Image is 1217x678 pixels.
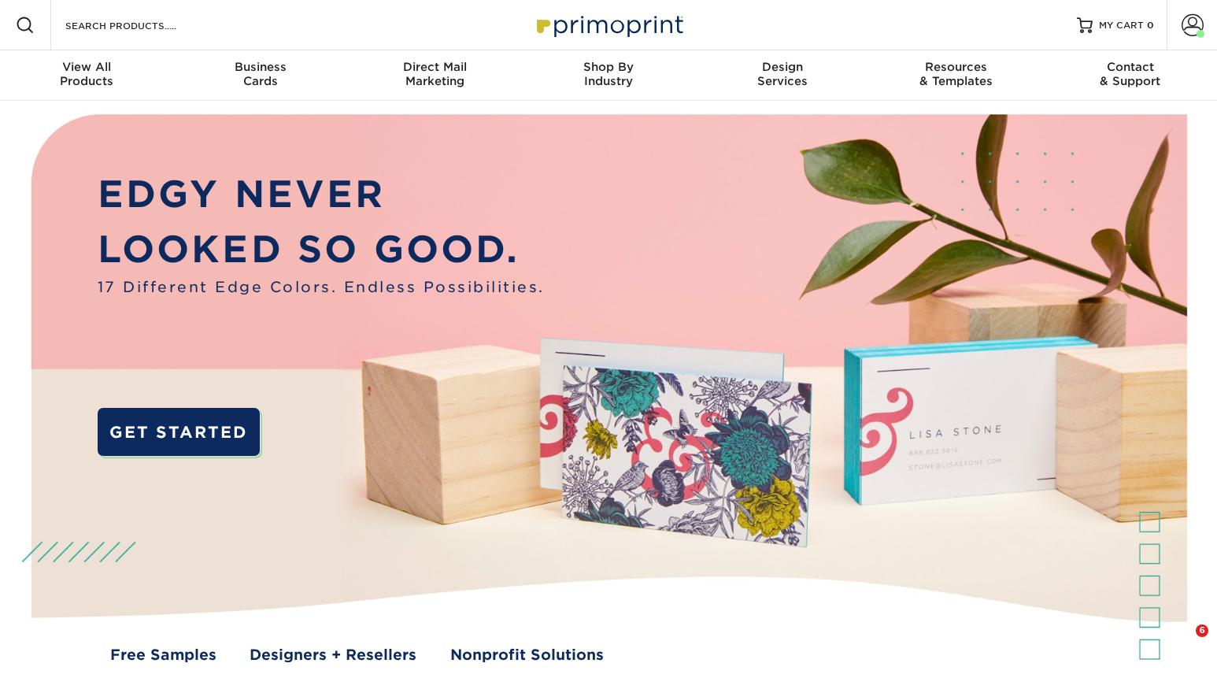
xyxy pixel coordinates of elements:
[98,408,260,456] a: GET STARTED
[98,167,545,222] p: EDGY NEVER
[64,16,217,35] input: SEARCH PRODUCTS.....
[695,50,869,101] a: DesignServices
[98,276,545,298] span: 17 Different Edge Colors. Endless Possibilities.
[1043,60,1217,74] span: Contact
[348,50,522,101] a: Direct MailMarketing
[1163,624,1201,662] iframe: Intercom live chat
[1043,60,1217,88] div: & Support
[174,60,348,88] div: Cards
[110,644,216,666] a: Free Samples
[522,60,696,74] span: Shop By
[695,60,869,74] span: Design
[348,60,522,74] span: Direct Mail
[1099,19,1144,32] span: MY CART
[869,60,1043,74] span: Resources
[348,60,522,88] div: Marketing
[1196,624,1208,637] span: 6
[450,644,604,666] a: Nonprofit Solutions
[1147,20,1154,31] span: 0
[174,60,348,74] span: Business
[695,60,869,88] div: Services
[522,60,696,88] div: Industry
[250,644,416,666] a: Designers + Resellers
[869,60,1043,88] div: & Templates
[869,50,1043,101] a: Resources& Templates
[1043,50,1217,101] a: Contact& Support
[98,222,545,277] p: LOOKED SO GOOD.
[530,8,687,42] img: Primoprint
[174,50,348,101] a: BusinessCards
[522,50,696,101] a: Shop ByIndustry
